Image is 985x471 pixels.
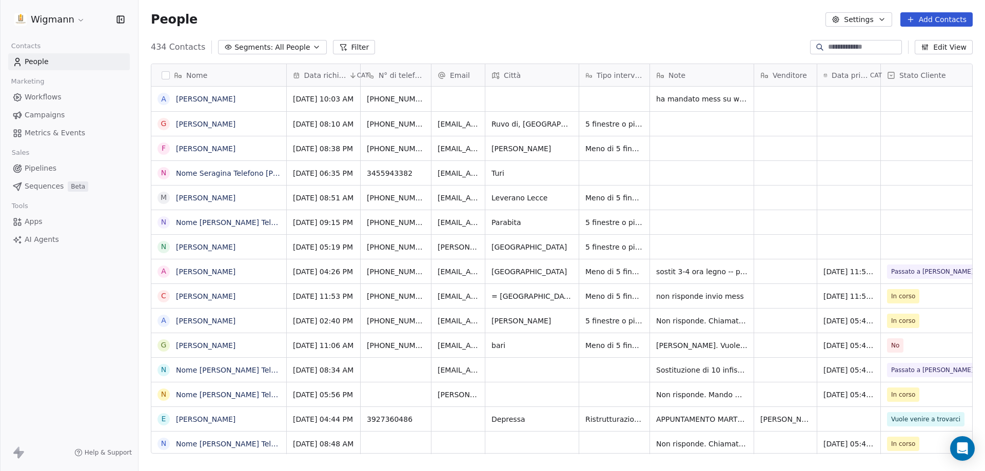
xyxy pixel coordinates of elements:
[491,291,573,301] span: = [GEOGRAPHIC_DATA], Grumo Appula
[438,168,479,178] span: [EMAIL_ADDRESS][DOMAIN_NAME]
[597,70,643,80] span: Tipo intervento
[367,144,425,154] span: [PHONE_NUMBER]
[8,89,130,106] a: Workflows
[68,181,88,192] span: Beta
[367,242,425,252] span: [PHONE_NUMBER]
[293,340,354,351] span: [DATE] 11:06 AM
[823,439,874,449] span: [DATE] 05:41 PM
[234,42,273,53] span: Segments:
[25,56,49,67] span: People
[656,94,747,104] span: ha mandato mess su whatsapp
[8,125,130,141] a: Metrics & Events
[367,193,425,203] span: [PHONE_NUMBER]
[367,119,425,129] span: [PHONE_NUMBER]
[491,267,573,277] span: [GEOGRAPHIC_DATA]
[656,267,747,277] span: sostit 3-4 ora legno -- pvc noce scuro solo infissi - casa indipend piano terra -- lama -- primo ...
[176,194,235,202] a: [PERSON_NAME]
[650,64,754,86] div: Note
[176,317,235,325] a: [PERSON_NAME]
[450,70,470,80] span: Email
[579,64,649,86] div: Tipo intervento
[585,414,643,424] span: Ristrutturazione + ampliamento
[823,365,874,375] span: [DATE] 05:42 PM
[293,193,354,203] span: [DATE] 08:51 AM
[832,70,868,80] span: Data primo contatto
[293,390,354,400] span: [DATE] 05:56 PM
[656,390,747,400] span: Non risponde. Mando mex
[367,291,425,301] span: [PHONE_NUMBER]
[891,267,974,277] span: Passato a [PERSON_NAME]
[438,193,479,203] span: [EMAIL_ADDRESS][DOMAIN_NAME]
[275,42,310,53] span: All People
[176,341,235,350] a: [PERSON_NAME]
[287,64,360,86] div: Data richiestaCAT
[491,168,573,178] span: Turi
[891,316,915,326] span: In corso
[825,12,892,27] button: Settings
[760,414,811,424] span: [PERSON_NAME]
[491,119,573,129] span: Ruvo di, [GEOGRAPHIC_DATA]
[438,390,479,400] span: [PERSON_NAME][EMAIL_ADDRESS][DOMAIN_NAME]
[8,231,130,248] a: AI Agents
[8,178,130,195] a: SequencesBeta
[293,242,354,252] span: [DATE] 05:19 PM
[823,340,874,351] span: [DATE] 05:42 PM
[74,448,132,457] a: Help & Support
[176,440,865,448] a: Nome [PERSON_NAME] Telefono [PHONE_NUMBER] Città Palagianello Trattamento dati personali Ho Letto...
[151,64,286,86] div: Nome
[585,291,643,301] span: Meno di 5 finestre
[333,40,376,54] button: Filter
[176,120,235,128] a: [PERSON_NAME]
[293,291,354,301] span: [DATE] 11:53 PM
[176,243,235,251] a: [PERSON_NAME]
[379,70,425,80] span: N° di telefono
[870,71,882,79] span: CAT
[293,267,354,277] span: [DATE] 04:26 PM
[151,12,198,27] span: People
[161,291,166,301] div: C
[293,119,354,129] span: [DATE] 08:10 AM
[161,389,166,400] div: N
[891,439,915,449] span: In corso
[25,110,65,120] span: Campaigns
[656,439,747,449] span: Non risponde. Chiamato + volte. Mando mex
[438,217,479,228] span: [EMAIL_ADDRESS][DOMAIN_NAME]
[293,217,354,228] span: [DATE] 09:15 PM
[891,291,915,301] span: In corso
[25,234,59,245] span: AI Agents
[293,316,354,326] span: [DATE] 02:40 PM
[438,242,479,252] span: [PERSON_NAME][EMAIL_ADDRESS][DOMAIN_NAME]
[585,316,643,326] span: 5 finestre o più di 5
[585,217,643,228] span: 5 finestre o più di 5
[161,168,166,178] div: N
[161,315,166,326] div: A
[161,118,167,129] div: G
[7,198,32,214] span: Tools
[491,144,573,154] span: [PERSON_NAME]
[491,217,573,228] span: Parabita
[161,192,167,203] div: M
[491,340,573,351] span: bari
[367,168,425,178] span: 3455943382
[491,414,573,424] span: Depressa
[161,241,166,252] div: N
[668,70,685,80] span: Note
[891,390,915,400] span: In corso
[585,144,643,154] span: Meno di 5 finestre
[754,64,817,86] div: Venditore
[367,340,425,351] span: [PHONE_NUMBER]
[8,160,130,177] a: Pipelines
[161,94,166,105] div: A
[161,438,166,449] div: N
[176,268,235,276] a: [PERSON_NAME]
[900,12,973,27] button: Add Contacts
[367,414,425,424] span: 3927360486
[8,53,130,70] a: People
[438,119,479,129] span: [EMAIL_ADDRESS][DOMAIN_NAME]
[491,316,573,326] span: [PERSON_NAME]
[438,340,479,351] span: [EMAIL_ADDRESS][DOMAIN_NAME]
[85,448,132,457] span: Help & Support
[504,70,521,80] span: Città
[151,41,205,53] span: 434 Contacts
[25,216,43,227] span: Apps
